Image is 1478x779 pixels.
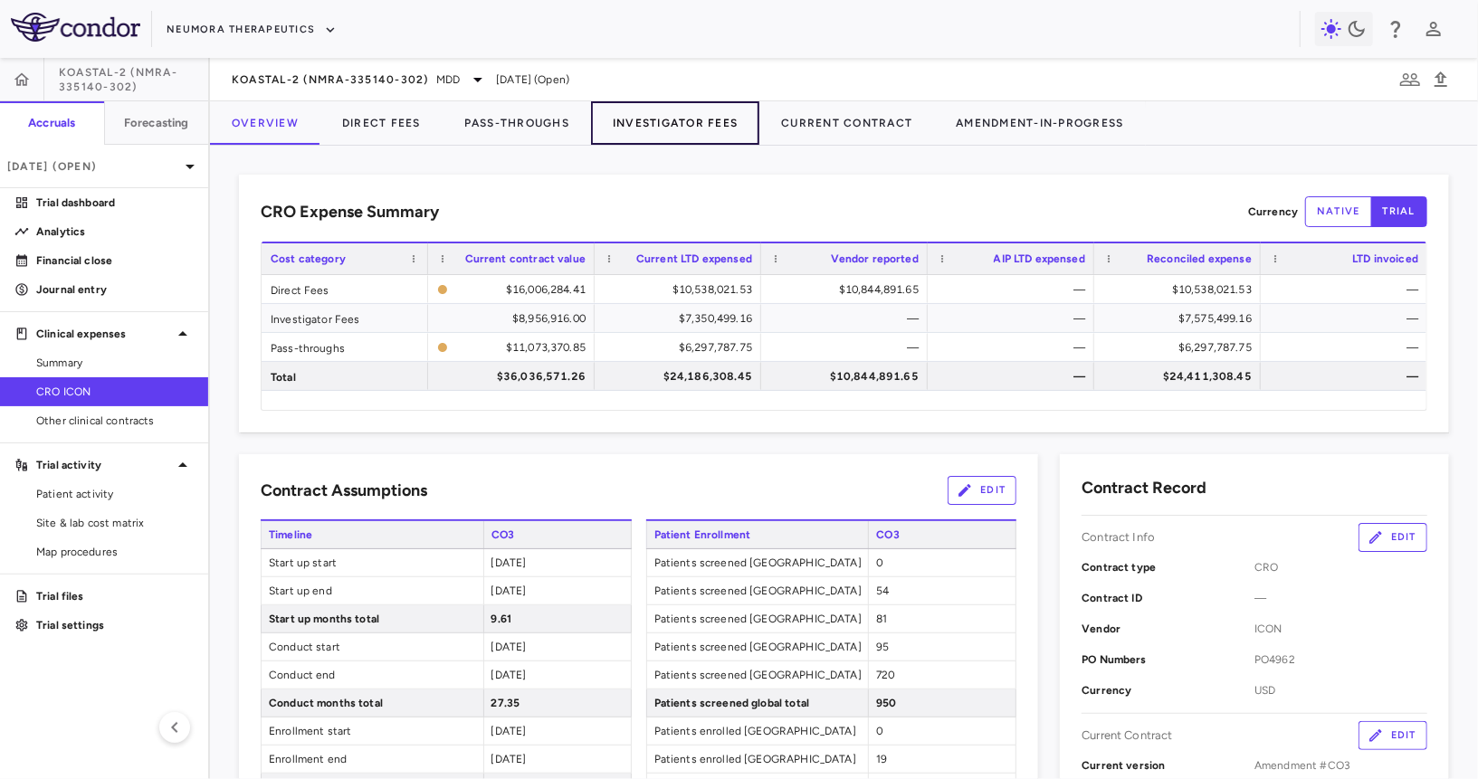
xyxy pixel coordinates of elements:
[491,753,527,765] span: [DATE]
[1111,304,1252,333] div: $7,575,499.16
[1254,682,1427,698] span: USD
[1082,529,1155,546] p: Contract Info
[1254,651,1427,668] span: PO4962
[876,613,887,625] span: 81
[491,725,527,737] span: [DATE]
[262,633,483,660] span: Conduct start
[1111,333,1252,362] div: $6,297,787.75
[1082,757,1254,774] p: Current version
[611,304,752,333] div: $7,350,499.16
[437,276,586,302] span: The contract record and uploaded budget values do not match. Please review the contract record an...
[167,15,337,44] button: Neumora Therapeutics
[1254,590,1427,606] span: —
[1147,252,1252,265] span: Reconciled expense
[777,362,919,391] div: $10,844,891.65
[232,72,429,87] span: KOASTAL-2 (NMRA-335140-302)
[994,252,1085,265] span: AIP LTD expensed
[1359,721,1427,750] button: Edit
[262,275,428,303] div: Direct Fees
[1305,196,1372,227] button: native
[1254,757,1427,774] span: Amendment #CO3
[465,252,586,265] span: Current contract value
[28,115,75,131] h6: Accruals
[262,304,428,332] div: Investigator Fees
[777,304,919,333] div: —
[262,689,483,717] span: Conduct months total
[271,252,346,265] span: Cost category
[11,13,140,42] img: logo-full-SnFGN8VE.png
[876,641,889,653] span: 95
[261,200,439,224] h6: CRO Expense Summary
[455,275,586,304] div: $16,006,284.41
[1277,304,1418,333] div: —
[491,697,520,709] span: 27.35
[262,549,483,576] span: Start up start
[59,65,208,94] span: KOASTAL-2 (NMRA-335140-302)
[647,577,869,604] span: Patients screened [GEOGRAPHIC_DATA]
[262,746,483,773] span: Enrollment end
[483,521,632,548] span: CO3
[491,641,527,653] span: [DATE]
[934,101,1145,145] button: Amendment-In-Progress
[1082,682,1254,698] p: Currency
[36,617,194,633] p: Trial settings
[262,362,428,390] div: Total
[868,521,1016,548] span: CO3
[444,304,586,333] div: $8,956,916.00
[944,304,1085,333] div: —
[491,613,512,625] span: 9.61
[444,362,586,391] div: $36,036,571.26
[261,521,483,548] span: Timeline
[647,605,869,632] span: Patients screened [GEOGRAPHIC_DATA]
[948,476,1016,505] button: Edit
[636,252,752,265] span: Current LTD expensed
[261,479,427,503] h6: Contract Assumptions
[876,725,883,737] span: 0
[262,333,428,361] div: Pass-throughs
[320,101,443,145] button: Direct Fees
[437,334,586,360] span: The contract record and uploaded budget values do not match. Please review the contract record an...
[496,71,569,88] span: [DATE] (Open)
[36,544,194,560] span: Map procedures
[491,584,527,597] span: [DATE]
[262,661,483,689] span: Conduct end
[1082,476,1206,500] h6: Contract Record
[1277,333,1418,362] div: —
[944,275,1085,304] div: —
[876,669,895,681] span: 720
[443,101,591,145] button: Pass-Throughs
[262,605,483,632] span: Start up months total
[876,697,896,709] span: 950
[1248,204,1298,220] p: Currency
[1254,621,1427,637] span: ICON
[831,252,919,265] span: Vendor reported
[7,158,179,175] p: [DATE] (Open)
[124,115,189,131] h6: Forecasting
[1082,651,1254,668] p: PO Numbers
[759,101,934,145] button: Current Contract
[611,333,752,362] div: $6,297,787.75
[611,362,752,391] div: $24,186,308.45
[944,362,1085,391] div: —
[36,486,194,502] span: Patient activity
[611,275,752,304] div: $10,538,021.53
[1277,362,1418,391] div: —
[36,355,194,371] span: Summary
[591,101,759,145] button: Investigator Fees
[777,333,919,362] div: —
[1359,523,1427,552] button: Edit
[1352,252,1418,265] span: LTD invoiced
[876,556,883,569] span: 0
[1082,559,1254,575] p: Contract type
[455,333,586,362] div: $11,073,370.85
[36,223,194,240] p: Analytics
[262,577,483,604] span: Start up end
[1082,727,1172,744] p: Current Contract
[36,195,194,211] p: Trial dashboard
[36,326,172,342] p: Clinical expenses
[36,588,194,604] p: Trial files
[876,753,887,765] span: 19
[647,633,869,660] span: Patients screened [GEOGRAPHIC_DATA]
[36,515,194,531] span: Site & lab cost matrix
[647,717,869,745] span: Patients enrolled [GEOGRAPHIC_DATA]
